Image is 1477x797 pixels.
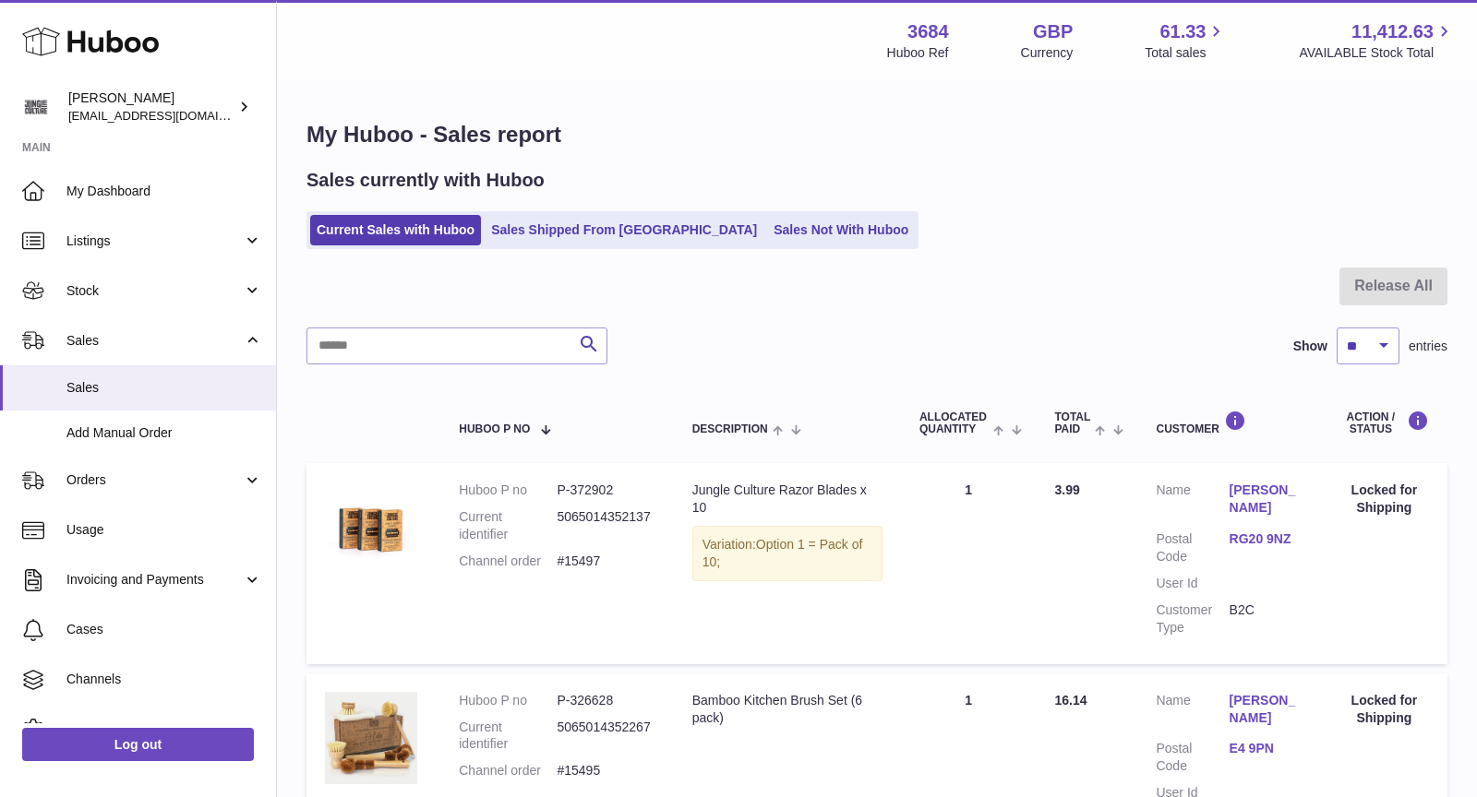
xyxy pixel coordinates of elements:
a: E4 9PN [1230,740,1303,757]
span: My Dashboard [66,183,262,200]
td: 1 [901,463,1037,663]
span: Invoicing and Payments [66,571,243,589]
dt: Channel order [459,553,557,570]
span: Total paid [1054,411,1090,435]
img: 36841753442039.jpg [325,482,417,574]
dt: Current identifier [459,508,557,543]
dd: P-372902 [557,482,654,499]
img: $_57.JPG [325,692,417,784]
dt: User Id [1156,575,1229,592]
dt: Huboo P no [459,482,557,499]
span: ALLOCATED Quantity [919,411,989,435]
dd: #15497 [557,553,654,570]
span: Orders [66,471,243,489]
dt: Postal Code [1156,530,1229,565]
div: Bamboo Kitchen Brush Set (6 pack) [692,692,883,727]
img: theinternationalventure@gmail.com [22,93,50,121]
span: 61.33 [1159,19,1206,44]
div: Locked for Shipping [1339,482,1429,517]
dd: P-326628 [557,692,654,709]
span: [EMAIL_ADDRESS][DOMAIN_NAME] [68,108,271,123]
dd: 5065014352137 [557,508,654,543]
span: entries [1409,338,1447,355]
strong: 3684 [907,19,949,44]
dt: Postal Code [1156,740,1229,775]
a: Sales Shipped From [GEOGRAPHIC_DATA] [485,215,763,245]
span: Option 1 = Pack of 10; [702,537,863,569]
div: Locked for Shipping [1339,692,1429,727]
span: Add Manual Order [66,424,262,442]
a: RG20 9NZ [1230,530,1303,548]
dt: Current identifier [459,719,557,754]
div: Huboo Ref [887,44,949,62]
dt: Customer Type [1156,601,1229,636]
a: Sales Not With Huboo [767,215,915,245]
span: Sales [66,332,243,350]
span: Cases [66,621,262,638]
dt: Name [1156,482,1229,521]
span: AVAILABLE Stock Total [1299,44,1455,62]
span: Usage [66,521,262,539]
a: Log out [22,728,254,761]
span: Total sales [1145,44,1227,62]
h1: My Huboo - Sales report [306,120,1447,149]
span: Huboo P no [459,423,530,435]
dd: #15495 [557,762,654,779]
div: Jungle Culture Razor Blades x 10 [692,482,883,517]
dd: 5065014352267 [557,719,654,754]
a: [PERSON_NAME] [1230,692,1303,727]
div: Currency [1021,44,1074,62]
div: Action / Status [1339,410,1429,435]
label: Show [1293,338,1327,355]
span: Channels [66,671,262,688]
span: 3.99 [1054,482,1079,497]
span: 11,412.63 [1351,19,1434,44]
span: Listings [66,232,243,250]
span: Sales [66,379,262,397]
div: [PERSON_NAME] [68,89,234,125]
span: Settings [66,720,262,738]
dt: Channel order [459,762,557,779]
div: Customer [1156,410,1302,435]
span: 16.14 [1054,693,1087,708]
strong: GBP [1033,19,1073,44]
h2: Sales currently with Huboo [306,168,545,193]
dd: B2C [1230,601,1303,636]
span: Description [692,423,768,435]
a: Current Sales with Huboo [310,215,481,245]
dt: Name [1156,692,1229,732]
span: Stock [66,282,243,300]
div: Variation: [692,526,883,581]
dt: Huboo P no [459,692,557,709]
a: 11,412.63 AVAILABLE Stock Total [1299,19,1455,62]
a: [PERSON_NAME] [1230,482,1303,517]
a: 61.33 Total sales [1145,19,1227,62]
